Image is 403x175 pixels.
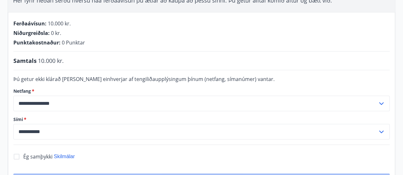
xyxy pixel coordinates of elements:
[13,57,37,65] span: Samtals
[13,20,47,27] span: Ferðaávísun :
[51,30,61,37] span: 0 kr.
[62,39,85,46] span: 0 Punktar
[54,153,75,160] button: Skilmálar
[38,57,64,65] span: 10.000 kr.
[13,116,390,123] label: Sími
[13,30,50,37] span: Niðurgreiðsla :
[54,154,75,159] span: Skilmálar
[13,88,390,94] label: Netfang
[13,76,275,83] span: Þú getur ekki klárað [PERSON_NAME] einhverjar af tengiliðaupplýsingum þínum (netfang, símanúmer) ...
[23,153,53,160] span: Ég samþykki
[48,20,71,27] span: 10.000 kr.
[13,39,61,46] span: Punktakostnaður :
